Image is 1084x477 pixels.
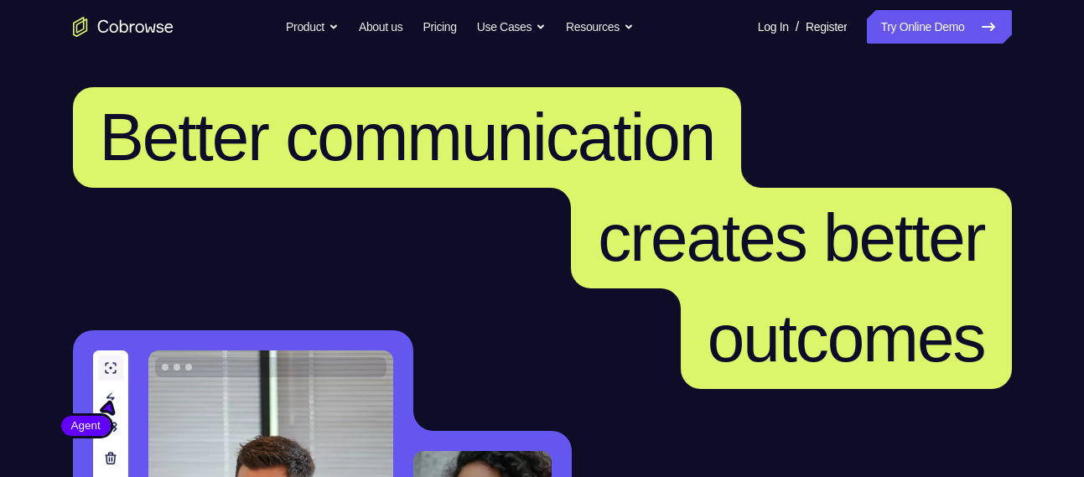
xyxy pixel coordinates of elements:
button: Product [286,10,339,44]
button: Use Cases [477,10,546,44]
button: Resources [566,10,634,44]
span: / [796,17,799,37]
a: Try Online Demo [867,10,1011,44]
span: Better communication [100,100,715,174]
a: Go to the home page [73,17,174,37]
a: Log In [758,10,789,44]
a: Register [806,10,847,44]
span: Agent [61,417,111,434]
a: Pricing [423,10,456,44]
span: creates better [598,200,984,275]
a: About us [359,10,402,44]
span: outcomes [708,301,985,376]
